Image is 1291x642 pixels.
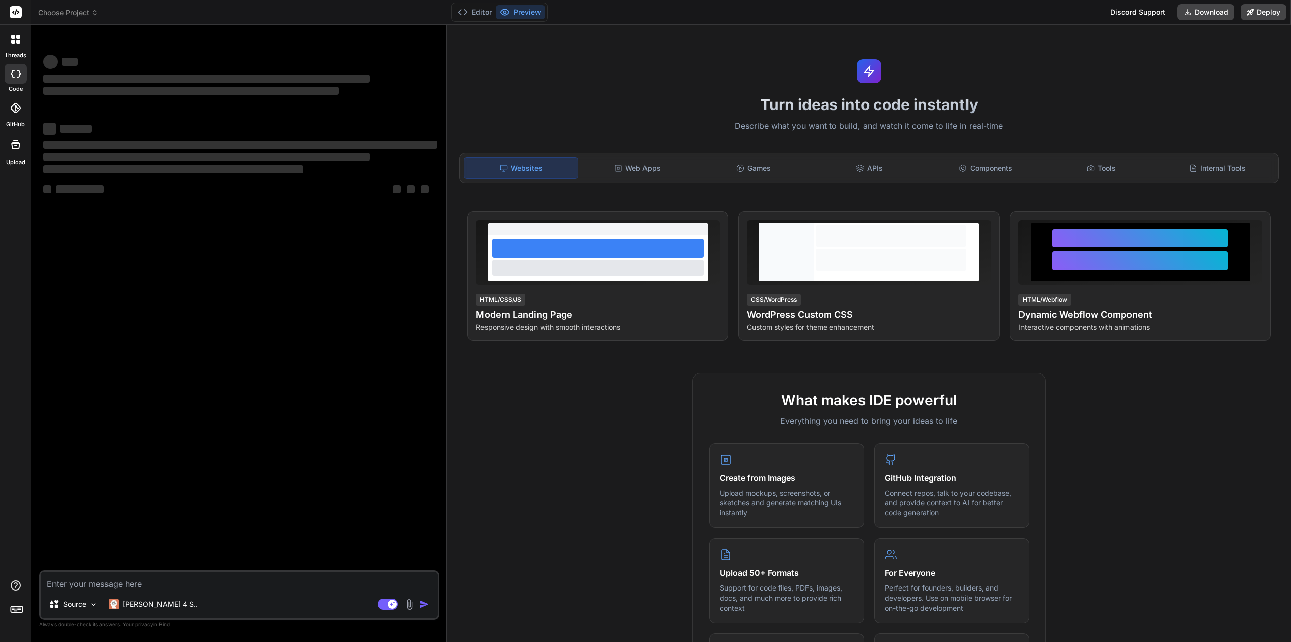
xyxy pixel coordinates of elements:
p: Connect repos, talk to your codebase, and provide context to AI for better code generation [885,488,1018,518]
p: Everything you need to bring your ideas to life [709,415,1029,427]
p: Interactive components with animations [1018,322,1262,332]
span: ‌ [43,165,303,173]
label: GitHub [6,120,25,129]
p: Upload mockups, screenshots, or sketches and generate matching UIs instantly [720,488,853,518]
span: ‌ [43,87,339,95]
p: Support for code files, PDFs, images, docs, and much more to provide rich context [720,583,853,613]
h4: WordPress Custom CSS [747,308,991,322]
h4: Upload 50+ Formats [720,567,853,579]
img: icon [419,599,429,609]
span: ‌ [60,125,92,133]
p: Always double-check its answers. Your in Bind [39,620,439,629]
div: Discord Support [1104,4,1171,20]
span: ‌ [43,75,370,83]
img: attachment [404,599,415,610]
div: Components [929,157,1043,179]
h4: Dynamic Webflow Component [1018,308,1262,322]
label: Upload [6,158,25,167]
div: Web Apps [580,157,694,179]
span: Choose Project [38,8,98,18]
label: threads [5,51,26,60]
h1: Turn ideas into code instantly [453,95,1285,114]
label: code [9,85,23,93]
span: ‌ [43,55,58,69]
div: HTML/Webflow [1018,294,1071,306]
button: Download [1177,4,1234,20]
span: ‌ [62,58,78,66]
div: Internal Tools [1160,157,1274,179]
h4: For Everyone [885,567,1018,579]
p: [PERSON_NAME] 4 S.. [123,599,198,609]
img: Claude 4 Sonnet [109,599,119,609]
p: Describe what you want to build, and watch it come to life in real-time [453,120,1285,133]
h4: GitHub Integration [885,472,1018,484]
h4: Modern Landing Page [476,308,720,322]
span: ‌ [56,185,104,193]
button: Deploy [1241,4,1286,20]
h4: Create from Images [720,472,853,484]
div: Tools [1045,157,1159,179]
p: Responsive design with smooth interactions [476,322,720,332]
div: Websites [464,157,579,179]
button: Preview [496,5,545,19]
span: ‌ [43,185,51,193]
div: CSS/WordPress [747,294,801,306]
div: APIs [813,157,927,179]
span: ‌ [43,153,370,161]
div: Games [696,157,811,179]
button: Editor [454,5,496,19]
p: Custom styles for theme enhancement [747,322,991,332]
img: Pick Models [89,600,98,609]
p: Source [63,599,86,609]
span: privacy [135,621,153,627]
span: ‌ [421,185,429,193]
span: ‌ [43,141,437,149]
span: ‌ [407,185,415,193]
div: HTML/CSS/JS [476,294,525,306]
p: Perfect for founders, builders, and developers. Use on mobile browser for on-the-go development [885,583,1018,613]
span: ‌ [393,185,401,193]
span: ‌ [43,123,56,135]
h2: What makes IDE powerful [709,390,1029,411]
